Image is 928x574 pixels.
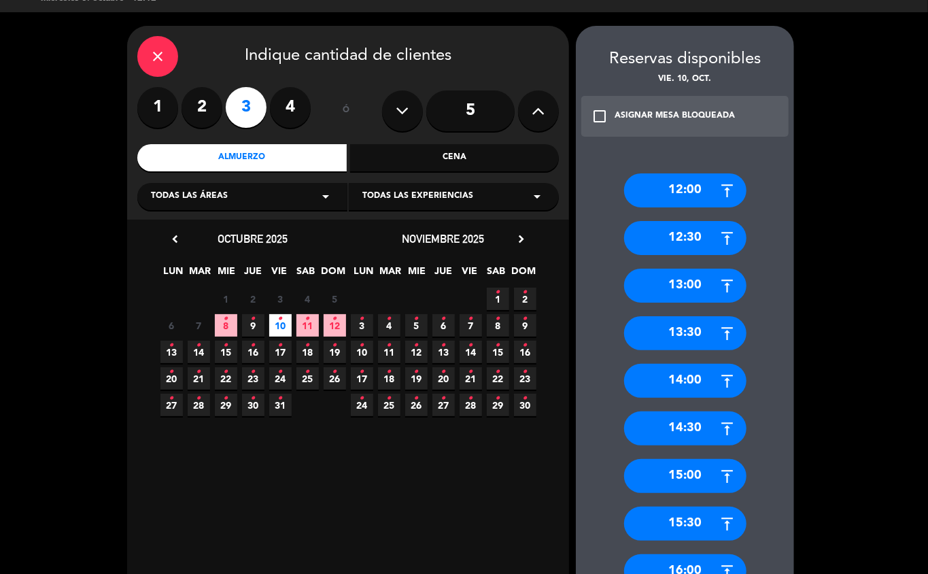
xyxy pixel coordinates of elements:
i: check_box_outline_blank [591,108,608,124]
i: • [360,361,364,383]
i: • [305,335,310,356]
span: 5 [405,314,428,337]
span: 18 [378,367,400,390]
span: LUN [162,263,185,286]
i: • [523,361,528,383]
span: 12 [324,314,346,337]
i: • [387,388,392,409]
i: • [360,388,364,409]
i: • [387,361,392,383]
i: • [496,388,500,409]
div: Cena [350,144,560,171]
i: • [196,388,201,409]
i: • [496,361,500,383]
i: • [305,308,310,330]
i: • [387,308,392,330]
div: 13:00 [624,269,746,303]
span: 30 [242,394,264,416]
span: MAR [189,263,211,286]
i: • [468,308,473,330]
div: ASIGNAR MESA BLOQUEADA [615,109,735,123]
i: • [414,388,419,409]
i: • [414,361,419,383]
span: 16 [514,341,536,363]
i: • [278,308,283,330]
i: • [523,308,528,330]
i: • [169,388,174,409]
i: • [496,282,500,303]
div: ó [324,87,368,135]
i: chevron_left [168,232,182,246]
span: 1 [215,288,237,310]
span: Todas las experiencias [362,190,473,203]
span: 10 [269,314,292,337]
span: noviembre 2025 [402,232,485,246]
div: Reservas disponibles [576,46,794,73]
span: 28 [188,394,210,416]
i: • [523,388,528,409]
i: • [251,361,256,383]
i: • [251,335,256,356]
i: • [441,308,446,330]
div: Indique cantidad de clientes [137,36,559,77]
span: 26 [405,394,428,416]
span: 3 [351,314,373,337]
span: 2 [242,288,264,310]
i: • [441,361,446,383]
i: • [278,388,283,409]
span: octubre 2025 [218,232,288,246]
span: 13 [432,341,455,363]
span: 29 [215,394,237,416]
span: 1 [487,288,509,310]
i: • [251,308,256,330]
span: 16 [242,341,264,363]
span: 23 [242,367,264,390]
span: 22 [215,367,237,390]
div: vie. 10, oct. [576,73,794,86]
span: 7 [460,314,482,337]
span: 4 [296,288,319,310]
span: 7 [188,314,210,337]
span: VIE [459,263,481,286]
span: 4 [378,314,400,337]
span: 6 [160,314,183,337]
span: 19 [324,341,346,363]
span: 5 [324,288,346,310]
span: 12 [405,341,428,363]
i: • [414,335,419,356]
span: 13 [160,341,183,363]
div: 15:30 [624,507,746,541]
i: • [224,308,228,330]
span: 17 [269,341,292,363]
i: • [468,361,473,383]
div: 14:00 [624,364,746,398]
i: • [360,308,364,330]
div: 13:30 [624,316,746,350]
span: 27 [432,394,455,416]
span: 29 [487,394,509,416]
span: 21 [188,367,210,390]
i: • [441,335,446,356]
label: 1 [137,87,178,128]
i: • [224,388,228,409]
span: Todas las áreas [151,190,228,203]
label: 3 [226,87,267,128]
span: 8 [487,314,509,337]
span: 25 [378,394,400,416]
span: 17 [351,367,373,390]
span: SAB [485,263,508,286]
i: • [523,282,528,303]
i: • [332,335,337,356]
span: 25 [296,367,319,390]
span: 26 [324,367,346,390]
div: 12:00 [624,173,746,207]
span: JUE [242,263,264,286]
i: arrow_drop_down [529,188,545,205]
span: 15 [487,341,509,363]
span: 18 [296,341,319,363]
i: • [496,335,500,356]
div: Almuerzo [137,144,347,171]
i: • [169,361,174,383]
span: 8 [215,314,237,337]
span: VIE [269,263,291,286]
